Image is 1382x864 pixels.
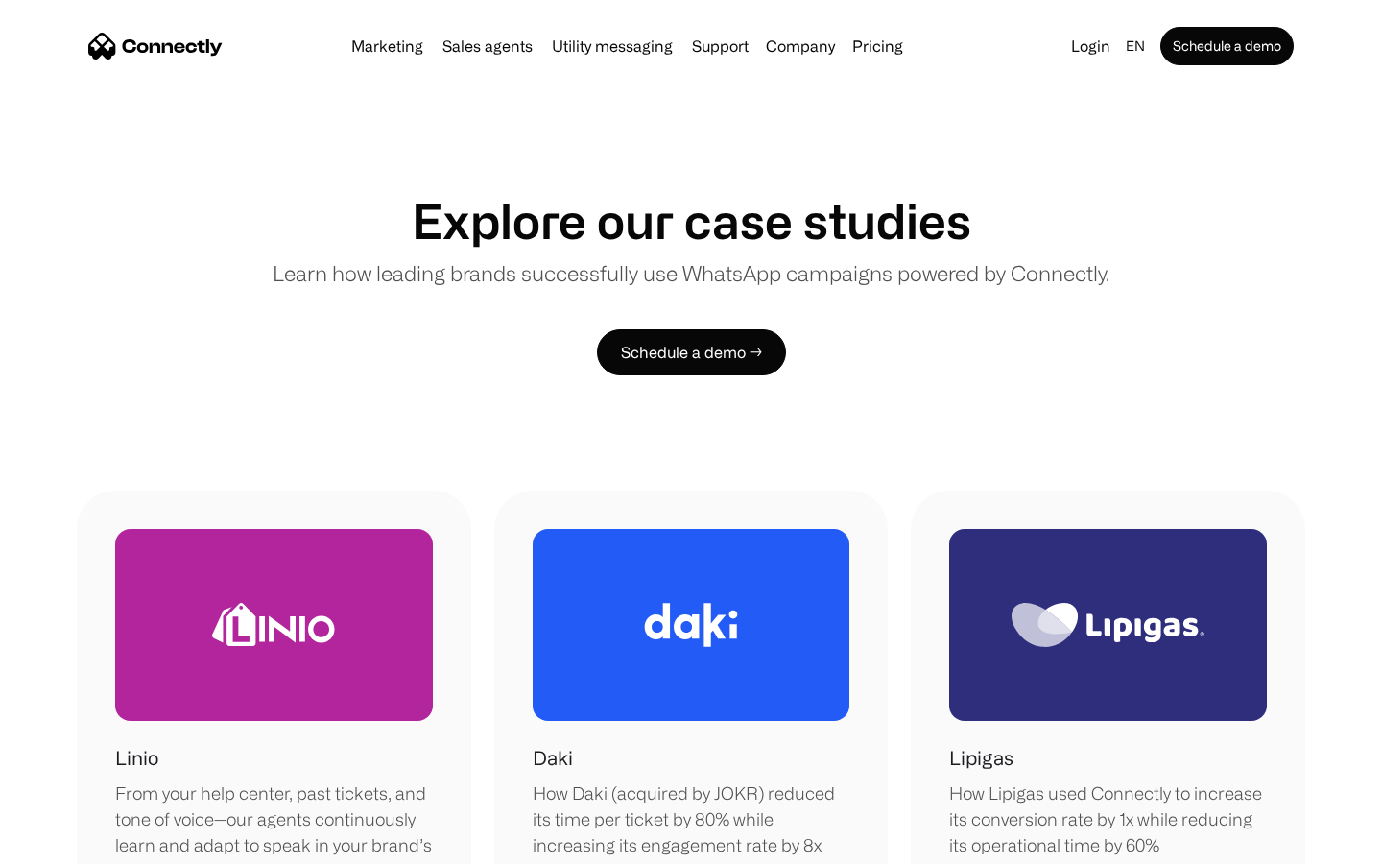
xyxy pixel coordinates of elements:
[1126,33,1145,60] div: en
[684,38,756,54] a: Support
[949,780,1267,858] div: How Lipigas used Connectly to increase its conversion rate by 1x while reducing its operational t...
[344,38,431,54] a: Marketing
[845,38,911,54] a: Pricing
[597,329,786,375] a: Schedule a demo →
[644,603,738,647] img: Daki Logo
[1160,27,1294,65] a: Schedule a demo
[1063,33,1118,60] a: Login
[435,38,540,54] a: Sales agents
[38,830,115,857] ul: Language list
[412,192,971,250] h1: Explore our case studies
[115,744,158,773] h1: Linio
[766,33,835,60] div: Company
[19,828,115,857] aside: Language selected: English
[949,744,1013,773] h1: Lipigas
[212,603,335,646] img: Linio Logo
[273,257,1109,289] p: Learn how leading brands successfully use WhatsApp campaigns powered by Connectly.
[533,744,573,773] h1: Daki
[544,38,680,54] a: Utility messaging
